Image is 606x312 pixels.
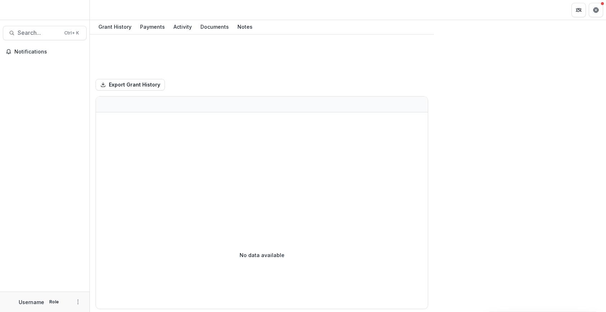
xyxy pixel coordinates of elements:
button: More [74,298,82,306]
div: Payments [137,22,168,32]
button: Partners [572,3,586,17]
div: Ctrl + K [63,29,80,37]
a: Payments [137,20,168,34]
button: Get Help [589,3,603,17]
p: Role [47,299,61,305]
p: Username [19,298,44,306]
div: Notes [235,22,255,32]
span: Search... [18,29,60,36]
a: Grant History [96,20,134,34]
div: Grant History [96,22,134,32]
button: Export Grant History [96,79,165,90]
a: Notes [235,20,255,34]
button: Notifications [3,46,87,57]
a: Documents [198,20,232,34]
div: Documents [198,22,232,32]
p: No data available [240,251,285,259]
button: Search... [3,26,87,40]
span: Notifications [14,49,84,55]
a: Activity [171,20,195,34]
div: Activity [171,22,195,32]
